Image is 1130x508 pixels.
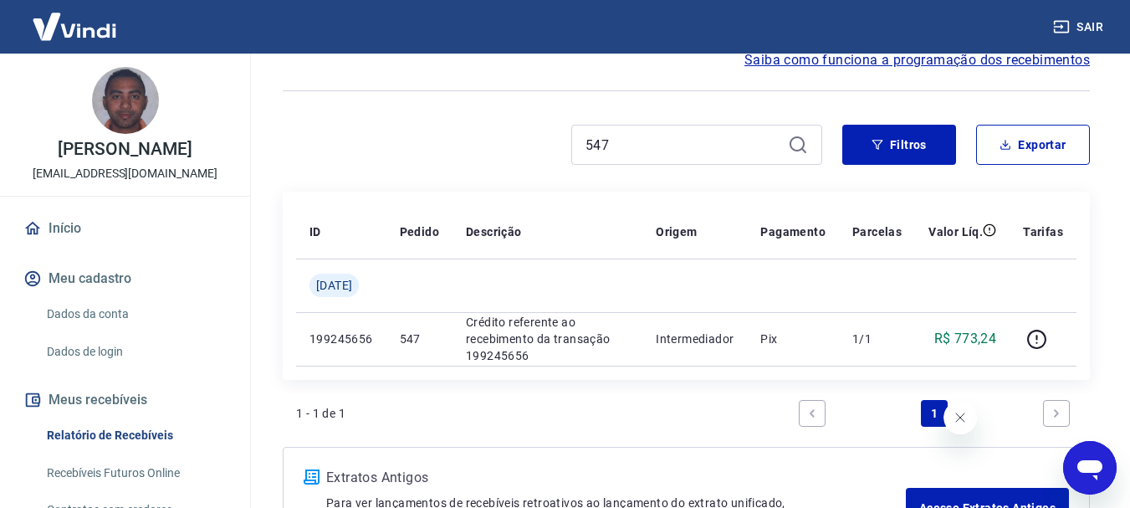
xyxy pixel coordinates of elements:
[309,331,373,347] p: 199245656
[852,331,902,347] p: 1/1
[852,223,902,240] p: Parcelas
[33,165,217,182] p: [EMAIL_ADDRESS][DOMAIN_NAME]
[20,382,230,418] button: Meus recebíveis
[10,12,141,25] span: Olá! Precisa de ajuda?
[656,331,734,347] p: Intermediador
[934,329,997,349] p: R$ 773,24
[921,400,948,427] a: Page 1 is your current page
[40,456,230,490] a: Recebíveis Futuros Online
[40,335,230,369] a: Dados de login
[304,470,320,485] img: ícone
[1063,441,1117,495] iframe: Botão para abrir a janela de mensagens
[466,223,522,240] p: Descrição
[20,210,230,247] a: Início
[744,50,1090,70] a: Saiba como funciona a programação dos recebimentos
[760,223,826,240] p: Pagamento
[92,67,159,134] img: b364baf0-585a-4717-963f-4c6cdffdd737.jpeg
[928,223,983,240] p: Valor Líq.
[976,125,1090,165] button: Exportar
[585,132,781,157] input: Busque pelo número do pedido
[40,418,230,453] a: Relatório de Recebíveis
[842,125,956,165] button: Filtros
[400,331,439,347] p: 547
[1050,12,1110,43] button: Sair
[400,223,439,240] p: Pedido
[316,277,352,294] span: [DATE]
[20,260,230,297] button: Meu cadastro
[309,223,321,240] p: ID
[466,314,629,364] p: Crédito referente ao recebimento da transação 199245656
[760,331,826,347] p: Pix
[943,401,977,434] iframe: Fechar mensagem
[792,393,1076,434] ul: Pagination
[58,141,192,158] p: [PERSON_NAME]
[296,405,345,422] p: 1 - 1 de 1
[326,468,906,488] p: Extratos Antigos
[40,297,230,331] a: Dados da conta
[1023,223,1063,240] p: Tarifas
[656,223,697,240] p: Origem
[20,1,129,52] img: Vindi
[799,400,826,427] a: Previous page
